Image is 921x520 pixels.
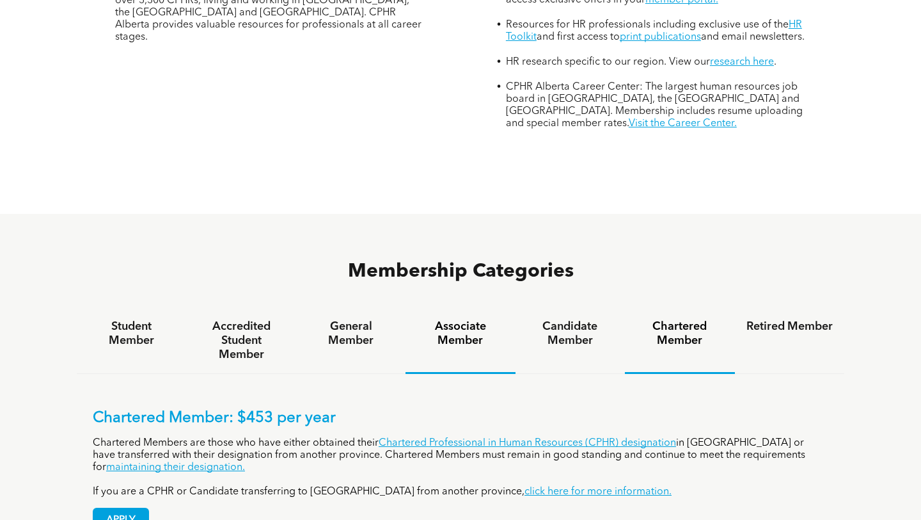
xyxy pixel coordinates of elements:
h4: Associate Member [417,320,503,348]
span: and first access to [537,32,620,42]
span: Resources for HR professionals including exclusive use of the [506,20,789,30]
a: Chartered Professional in Human Resources (CPHR) designation [379,438,676,448]
span: and email newsletters. [701,32,805,42]
span: CPHR Alberta Career Center: The largest human resources job board in [GEOGRAPHIC_DATA], the [GEOG... [506,82,803,129]
span: . [774,57,776,67]
h4: General Member [308,320,394,348]
h4: Accredited Student Member [198,320,284,362]
span: Membership Categories [348,262,574,281]
a: research here [710,57,774,67]
span: HR research specific to our region. View our [506,57,710,67]
h4: Student Member [88,320,175,348]
a: Visit the Career Center. [629,118,737,129]
h4: Retired Member [746,320,833,334]
h4: Chartered Member [636,320,723,348]
p: If you are a CPHR or Candidate transferring to [GEOGRAPHIC_DATA] from another province, [93,486,828,498]
p: Chartered Member: $453 per year [93,409,828,428]
a: print publications [620,32,701,42]
a: click here for more information. [524,487,672,497]
a: maintaining their designation. [106,462,245,473]
h4: Candidate Member [527,320,613,348]
p: Chartered Members are those who have either obtained their in [GEOGRAPHIC_DATA] or have transferr... [93,437,828,474]
a: HR Toolkit [506,20,802,42]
